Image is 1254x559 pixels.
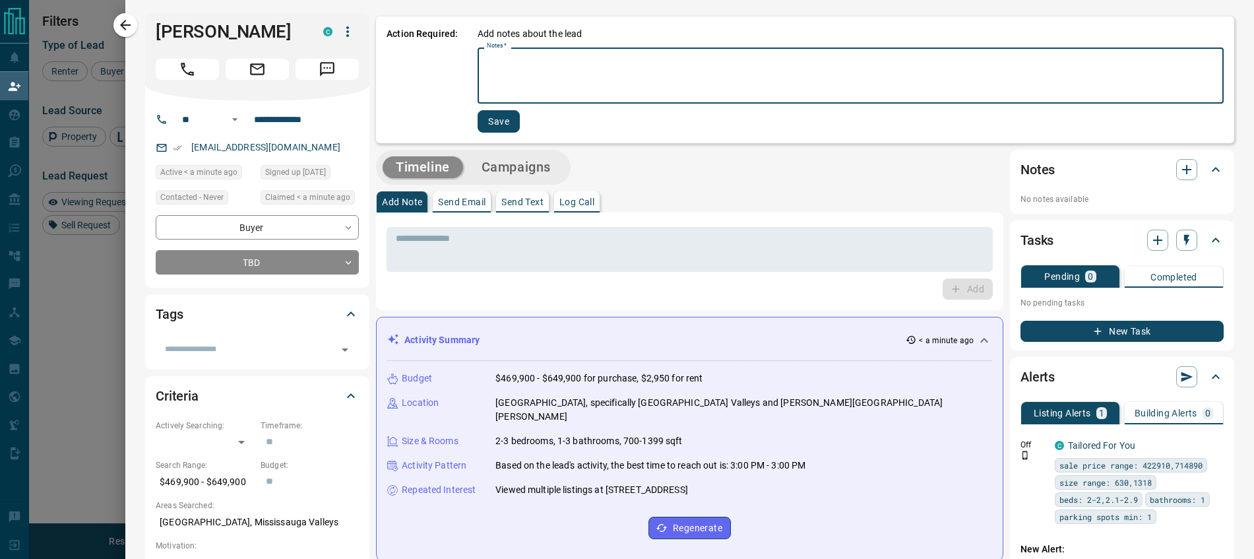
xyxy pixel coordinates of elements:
p: Search Range: [156,459,254,471]
svg: Email Verified [173,143,182,152]
span: parking spots min: 1 [1059,510,1152,523]
p: Location [402,396,439,410]
p: Listing Alerts [1034,409,1091,418]
span: size range: 630,1318 [1059,476,1152,489]
p: 0 [1088,272,1093,281]
button: Save [478,110,520,133]
span: bathrooms: 1 [1150,493,1205,506]
div: condos.ca [323,27,332,36]
svg: Push Notification Only [1020,451,1030,460]
button: Timeline [383,156,463,178]
p: Completed [1150,273,1197,282]
div: condos.ca [1055,441,1064,450]
h2: Notes [1020,159,1055,180]
div: Tasks [1020,224,1224,256]
button: Open [227,112,243,127]
p: $469,900 - $649,900 for purchase, $2,950 for rent [495,372,703,385]
div: Tags [156,298,359,330]
p: Based on the lead's activity, the best time to reach out is: 3:00 PM - 3:00 PM [495,459,805,473]
h2: Criteria [156,385,199,407]
p: Log Call [559,197,594,207]
p: Areas Searched: [156,500,359,511]
h2: Tags [156,304,183,325]
p: Send Email [438,197,486,207]
div: Criteria [156,380,359,412]
p: Send Text [501,197,544,207]
p: Activity Summary [404,333,480,347]
div: Notes [1020,154,1224,185]
h2: Tasks [1020,230,1053,251]
p: New Alert: [1020,543,1224,556]
p: 0 [1205,409,1210,418]
a: [EMAIL_ADDRESS][DOMAIN_NAME] [191,142,340,152]
p: [GEOGRAPHIC_DATA], specifically [GEOGRAPHIC_DATA] Valleys and [PERSON_NAME][GEOGRAPHIC_DATA][PERS... [495,396,992,424]
h1: [PERSON_NAME] [156,21,303,42]
p: No notes available [1020,193,1224,205]
span: Claimed < a minute ago [265,191,350,204]
p: Size & Rooms [402,434,458,448]
button: Regenerate [648,517,731,539]
div: Tue Oct 14 2025 [261,190,359,209]
button: New Task [1020,321,1224,342]
p: $469,900 - $649,900 [156,471,254,493]
p: Action Required: [387,27,458,133]
div: Mon Jul 07 2025 [261,165,359,183]
p: Actively Searching: [156,420,254,432]
span: Signed up [DATE] [265,166,326,179]
div: Activity Summary< a minute ago [387,328,992,352]
p: < a minute ago [919,335,974,346]
p: Budget: [261,459,359,471]
p: No pending tasks [1020,293,1224,313]
a: Tailored For You [1068,440,1135,451]
p: Timeframe: [261,420,359,432]
p: Off [1020,439,1047,451]
label: Notes [487,42,507,50]
h2: Alerts [1020,366,1055,387]
span: sale price range: 422910,714890 [1059,459,1203,472]
span: Message [296,59,359,80]
p: Add notes about the lead [478,27,582,41]
span: Call [156,59,219,80]
span: Active < a minute ago [160,166,237,179]
p: Viewed multiple listings at [STREET_ADDRESS] [495,483,688,497]
p: 2-3 bedrooms, 1-3 bathrooms, 700-1399 sqft [495,434,683,448]
div: TBD [156,250,359,275]
button: Campaigns [468,156,564,178]
p: Repeated Interest [402,483,476,497]
p: Motivation: [156,540,359,552]
p: [GEOGRAPHIC_DATA], Mississauga Valleys [156,511,359,533]
p: Activity Pattern [402,459,466,473]
button: Open [336,341,354,359]
p: Budget [402,372,432,385]
div: Buyer [156,215,359,240]
span: beds: 2-2,2.1-2.9 [1059,493,1138,506]
p: Add Note [382,197,422,207]
div: Alerts [1020,361,1224,393]
span: Contacted - Never [160,191,224,204]
p: 1 [1099,409,1104,418]
p: Pending [1044,272,1080,281]
span: Email [226,59,289,80]
div: Tue Oct 14 2025 [156,165,254,183]
p: Building Alerts [1135,409,1197,418]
